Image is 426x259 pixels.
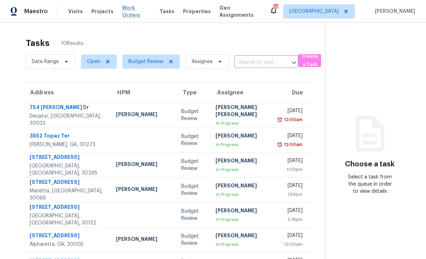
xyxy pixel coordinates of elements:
div: [PERSON_NAME] [215,182,269,191]
span: [GEOGRAPHIC_DATA] [289,8,339,15]
span: 10 Results [61,40,83,47]
span: [PERSON_NAME] [372,8,415,15]
div: [STREET_ADDRESS] [30,232,105,241]
div: In Progress [215,191,269,198]
th: Assignee [210,83,275,103]
th: Due [275,83,314,103]
span: Work Orders [122,4,151,19]
div: 1:59pm [281,191,303,198]
div: 110 [273,4,278,11]
th: Address [23,83,110,103]
h3: Choose a task [345,161,395,168]
input: Search by address [234,57,278,68]
div: Budget Review [181,108,204,122]
div: [GEOGRAPHIC_DATA], [GEOGRAPHIC_DATA], 30265 [30,162,105,177]
div: [DATE] [281,182,303,191]
button: Create a Task [298,54,321,67]
div: [STREET_ADDRESS] [30,203,105,212]
div: In Progress [215,166,269,173]
div: In Progress [215,120,269,127]
div: [PERSON_NAME] [PERSON_NAME] [215,104,269,120]
span: Properties [183,8,211,15]
div: [PERSON_NAME], GA, 30273 [30,141,105,148]
div: Budget Review [181,133,204,147]
span: Maestro [24,8,48,15]
div: Budget Review [181,233,204,247]
div: 12:00am [281,241,303,248]
span: Tasks [159,9,174,14]
div: Budget Review [181,183,204,197]
div: [PERSON_NAME] [116,235,170,244]
div: 3552 Topaz Ter [30,132,105,141]
div: Marietta, [GEOGRAPHIC_DATA], 30066 [30,187,105,202]
div: [PERSON_NAME] [116,186,170,195]
div: 12:00am [283,116,303,123]
div: [GEOGRAPHIC_DATA], [GEOGRAPHIC_DATA], 30132 [30,212,105,227]
div: 754 [PERSON_NAME] Dr [30,104,105,113]
div: [PERSON_NAME] [116,161,170,170]
h2: Tasks [26,40,50,47]
img: Overdue Alarm Icon [277,116,283,123]
div: [PERSON_NAME] [215,232,269,241]
div: 12:00am [283,141,303,148]
div: Budget Review [181,158,204,172]
div: 1:00pm [281,166,303,173]
span: Projects [91,8,113,15]
div: [STREET_ADDRESS] [30,178,105,187]
div: [DATE] [281,132,303,141]
div: 2:16pm [281,216,303,223]
th: Type [176,83,209,103]
span: Open [87,58,100,65]
div: In Progress [215,241,269,248]
div: [PERSON_NAME] [215,132,269,141]
button: Open [289,58,299,68]
div: In Progress [215,141,269,148]
div: [PERSON_NAME] [215,157,269,166]
img: Overdue Alarm Icon [277,141,283,148]
div: Select a task from the queue in order to view details [348,173,392,195]
div: [PERSON_NAME] [116,111,170,120]
div: [DATE] [281,157,303,166]
div: [STREET_ADDRESS] [30,154,105,162]
span: Assignee [192,58,213,65]
div: [PERSON_NAME] [215,207,269,216]
span: Geo Assignments [219,4,261,19]
span: Create a Task [302,52,318,69]
div: Budget Review [181,208,204,222]
div: [DATE] [281,207,303,216]
div: [DATE] [281,107,303,116]
span: Date Range [32,58,59,65]
div: In Progress [215,216,269,223]
div: Decatur, [GEOGRAPHIC_DATA], 30033 [30,113,105,127]
th: HPM [110,83,176,103]
div: Alpharetta, GA, 30005 [30,241,105,248]
span: Visits [68,8,83,15]
div: [DATE] [281,232,303,241]
span: Budget Review [128,58,163,65]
